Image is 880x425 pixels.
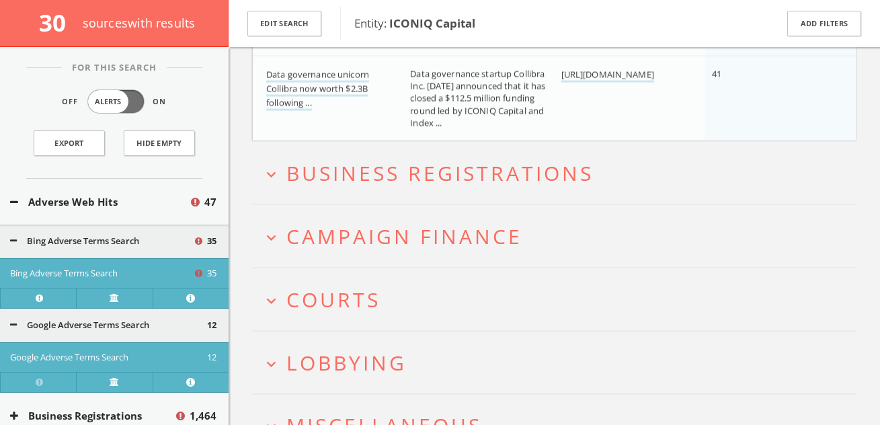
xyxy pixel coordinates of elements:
[389,15,475,31] b: ICONIQ Capital
[354,15,475,31] span: Entity:
[262,288,856,311] button: expand_moreCourts
[262,165,280,184] i: expand_more
[10,351,207,364] button: Google Adverse Terms Search
[262,355,280,373] i: expand_more
[262,292,280,310] i: expand_more
[207,351,216,364] span: 12
[76,288,152,308] a: Verify at source
[787,11,861,37] button: Add Filters
[10,319,207,332] button: Google Adverse Terms Search
[286,159,594,187] span: Business Registrations
[286,286,381,313] span: Courts
[266,69,369,111] a: Data governance unicorn Collibra now worth $2.3B following ...
[76,372,152,392] a: Verify at source
[10,408,174,424] button: Business Registrations
[10,267,193,280] button: Bing Adverse Terms Search
[153,96,167,108] span: On
[410,68,545,129] span: Data governance startup Collibra Inc. [DATE] announced that it has closed a $112.5 million fundin...
[83,15,196,31] span: source s with results
[34,130,105,156] a: Export
[712,68,721,80] span: 41
[561,69,654,83] a: [URL][DOMAIN_NAME]
[286,349,407,377] span: Lobbying
[10,235,193,248] button: Bing Adverse Terms Search
[207,267,216,280] span: 35
[262,229,280,247] i: expand_more
[207,235,216,248] span: 35
[247,11,321,37] button: Edit Search
[207,319,216,332] span: 12
[204,194,216,210] span: 47
[63,96,79,108] span: Off
[39,7,77,38] span: 30
[124,130,195,156] button: Hide Empty
[262,162,856,184] button: expand_moreBusiness Registrations
[62,61,167,75] span: For This Search
[10,194,189,210] button: Adverse Web Hits
[262,352,856,374] button: expand_moreLobbying
[262,225,856,247] button: expand_moreCampaign Finance
[190,408,216,424] span: 1,464
[286,223,522,250] span: Campaign Finance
